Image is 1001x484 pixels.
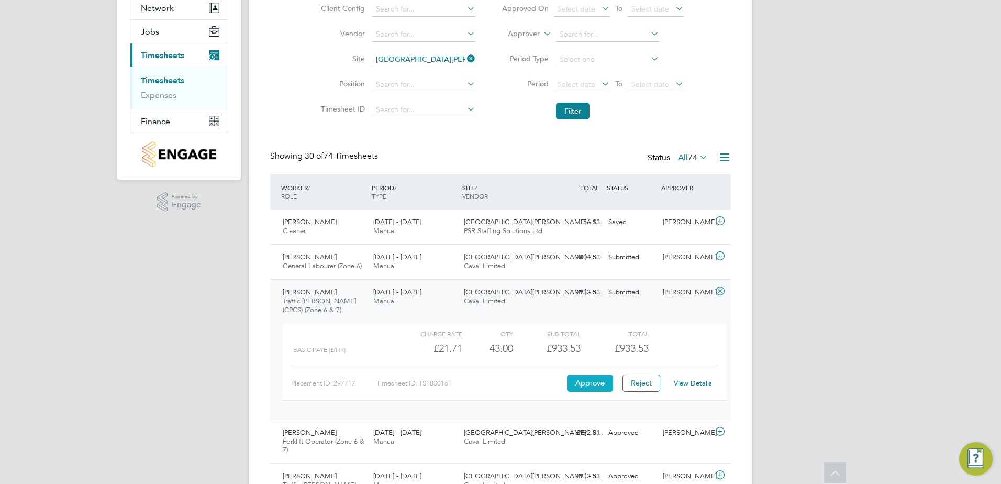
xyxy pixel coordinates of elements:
div: SITE [460,178,550,205]
span: 74 [688,152,697,163]
button: Filter [556,103,590,119]
label: Client Config [318,4,365,13]
span: [PERSON_NAME] [283,428,337,437]
div: [PERSON_NAME] [659,249,713,266]
span: / [308,183,310,192]
span: VENDOR [462,192,488,200]
div: Placement ID: 297717 [291,375,376,392]
span: Engage [172,201,201,210]
button: Engage Resource Center [959,442,993,476]
input: Search for... [372,2,475,17]
span: [PERSON_NAME] [283,471,337,480]
span: Select date [631,4,669,14]
span: Manual [373,296,396,305]
span: Jobs [141,27,159,37]
div: Status [648,151,710,166]
div: STATUS [604,178,659,197]
label: Period [502,79,549,89]
span: Finance [141,116,170,126]
label: Period Type [502,54,549,63]
button: Finance [130,109,228,133]
span: [GEOGRAPHIC_DATA][PERSON_NAME] - S… [464,471,603,480]
span: To [612,2,626,15]
div: Submitted [604,249,659,266]
div: Showing [270,151,380,162]
span: [DATE] - [DATE] [373,288,421,296]
label: Approver [493,29,540,39]
span: Select date [558,80,595,89]
div: Timesheets [130,67,228,109]
img: countryside-properties-logo-retina.png [142,141,216,167]
span: TOTAL [580,183,599,192]
div: Total [581,327,648,340]
input: Search for... [372,103,475,117]
input: Search for... [556,27,659,42]
span: Forklift Operator (Zone 6 & 7) [283,437,364,455]
span: BASIC PAYE (£/HR) [293,346,346,354]
div: WORKER [279,178,369,205]
span: / [394,183,396,192]
button: Reject [622,375,660,391]
span: [GEOGRAPHIC_DATA][PERSON_NAME] - S… [464,428,603,437]
span: TYPE [372,192,386,200]
label: Vendor [318,29,365,38]
span: ROLE [281,192,297,200]
span: Select date [558,4,595,14]
input: Search for... [372,78,475,92]
a: Timesheets [141,75,184,85]
div: Saved [604,214,659,231]
div: Charge rate [395,327,462,340]
span: Cleaner [283,226,306,235]
button: Approve [567,375,613,391]
div: £933.53 [513,340,581,357]
span: [GEOGRAPHIC_DATA][PERSON_NAME] - S… [464,288,603,296]
span: Powered by [172,192,201,201]
span: Timesheets [141,50,184,60]
span: General Labourer (Zone 6) [283,261,362,270]
span: Traffic [PERSON_NAME] (CPCS) (Zone 6 & 7) [283,296,356,314]
span: 74 Timesheets [305,151,378,161]
label: All [678,152,708,163]
div: £804.53 [550,249,604,266]
label: Site [318,54,365,63]
a: Expenses [141,90,176,100]
input: Search for... [372,52,475,67]
div: Timesheet ID: TS1830161 [376,375,564,392]
span: [DATE] - [DATE] [373,252,421,261]
a: Go to home page [130,141,228,167]
div: £21.71 [395,340,462,357]
span: [GEOGRAPHIC_DATA][PERSON_NAME] - S… [464,217,603,226]
span: Network [141,3,174,13]
span: Manual [373,226,396,235]
span: [DATE] - [DATE] [373,217,421,226]
label: Timesheet ID [318,104,365,114]
span: Caval Limited [464,296,505,305]
div: Approved [604,424,659,442]
span: Caval Limited [464,437,505,446]
div: Sub Total [513,327,581,340]
a: View Details [674,379,712,388]
span: [PERSON_NAME] [283,217,337,226]
div: £933.53 [550,284,604,301]
div: Submitted [604,284,659,301]
label: Approved On [502,4,549,13]
div: 43.00 [462,340,513,357]
div: £56.13 [550,214,604,231]
div: [PERSON_NAME] [659,284,713,301]
div: APPROVER [659,178,713,197]
span: [GEOGRAPHIC_DATA][PERSON_NAME] - S… [464,252,603,261]
span: [PERSON_NAME] [283,252,337,261]
span: Select date [631,80,669,89]
span: Caval Limited [464,261,505,270]
div: [PERSON_NAME] [659,214,713,231]
div: QTY [462,327,513,340]
label: Position [318,79,365,89]
div: PERIOD [369,178,460,205]
span: 30 of [305,151,324,161]
a: Powered byEngage [157,192,202,212]
span: / [475,183,477,192]
span: [DATE] - [DATE] [373,471,421,480]
button: Jobs [130,20,228,43]
button: Timesheets [130,43,228,67]
span: Manual [373,261,396,270]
